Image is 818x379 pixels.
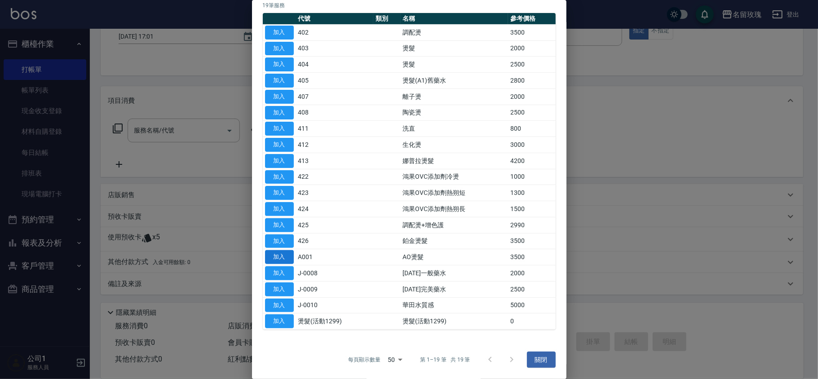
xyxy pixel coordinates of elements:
td: 2000 [508,88,556,105]
th: 名稱 [401,13,508,25]
td: 燙髮(A1)舊藥水 [401,73,508,89]
button: 加入 [265,266,294,280]
td: 燙髮 [401,57,508,73]
td: 鴻果OVC添加劑冷燙 [401,169,508,185]
button: 加入 [265,170,294,184]
button: 加入 [265,57,294,71]
td: 422 [296,169,373,185]
button: 加入 [265,122,294,136]
td: 1000 [508,169,556,185]
td: [DATE]一般藥水 [401,265,508,282]
button: 加入 [265,74,294,88]
td: 3000 [508,137,556,153]
button: 加入 [265,234,294,248]
td: 3500 [508,24,556,40]
td: 鴻果OVC添加劑熱朔長 [401,201,508,217]
button: 關閉 [527,352,556,368]
p: 每頁顯示數量 [348,356,380,364]
button: 加入 [265,42,294,56]
td: 3500 [508,249,556,265]
td: 2500 [508,281,556,297]
td: 調配燙 [401,24,508,40]
td: 2500 [508,57,556,73]
th: 代號 [296,13,373,25]
th: 參考價格 [508,13,556,25]
td: 0 [508,313,556,330]
td: 423 [296,185,373,201]
td: 1300 [508,185,556,201]
td: 燙髮(活動1299) [296,313,373,330]
td: 411 [296,121,373,137]
td: 調配燙+增色護 [401,217,508,233]
td: 離子燙 [401,88,508,105]
td: 2500 [508,105,556,121]
th: 類別 [373,13,401,25]
button: 加入 [265,282,294,296]
button: 加入 [265,154,294,168]
td: AO燙髮 [401,249,508,265]
td: 華田水質感 [401,297,508,313]
button: 加入 [265,26,294,40]
td: 408 [296,105,373,121]
td: 403 [296,40,373,57]
td: 鴻果OVC添加劑熱朔短 [401,185,508,201]
td: 洗直 [401,121,508,137]
td: 402 [296,24,373,40]
p: 19 筆服務 [263,1,556,9]
button: 加入 [265,250,294,264]
button: 加入 [265,138,294,152]
td: 407 [296,88,373,105]
td: 426 [296,233,373,249]
td: 5000 [508,297,556,313]
button: 加入 [265,90,294,104]
td: 生化燙 [401,137,508,153]
td: 424 [296,201,373,217]
button: 加入 [265,314,294,328]
td: 娜普拉燙髮 [401,153,508,169]
td: J-0009 [296,281,373,297]
p: 第 1–19 筆 共 19 筆 [420,356,470,364]
td: 405 [296,73,373,89]
td: J-0008 [296,265,373,282]
td: A001 [296,249,373,265]
td: 3500 [508,233,556,249]
td: 2990 [508,217,556,233]
td: 800 [508,121,556,137]
td: 412 [296,137,373,153]
td: 2000 [508,265,556,282]
button: 加入 [265,218,294,232]
button: 加入 [265,202,294,216]
td: 2000 [508,40,556,57]
td: 燙髮(活動1299) [401,313,508,330]
td: 2800 [508,73,556,89]
td: [DATE]完美藥水 [401,281,508,297]
td: 404 [296,57,373,73]
button: 加入 [265,106,294,120]
td: 425 [296,217,373,233]
td: 1500 [508,201,556,217]
td: 燙髮 [401,40,508,57]
td: 413 [296,153,373,169]
td: 鉑金燙髮 [401,233,508,249]
button: 加入 [265,299,294,313]
button: 加入 [265,186,294,200]
div: 50 [384,348,406,372]
td: 4200 [508,153,556,169]
td: 陶瓷燙 [401,105,508,121]
td: J-0010 [296,297,373,313]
